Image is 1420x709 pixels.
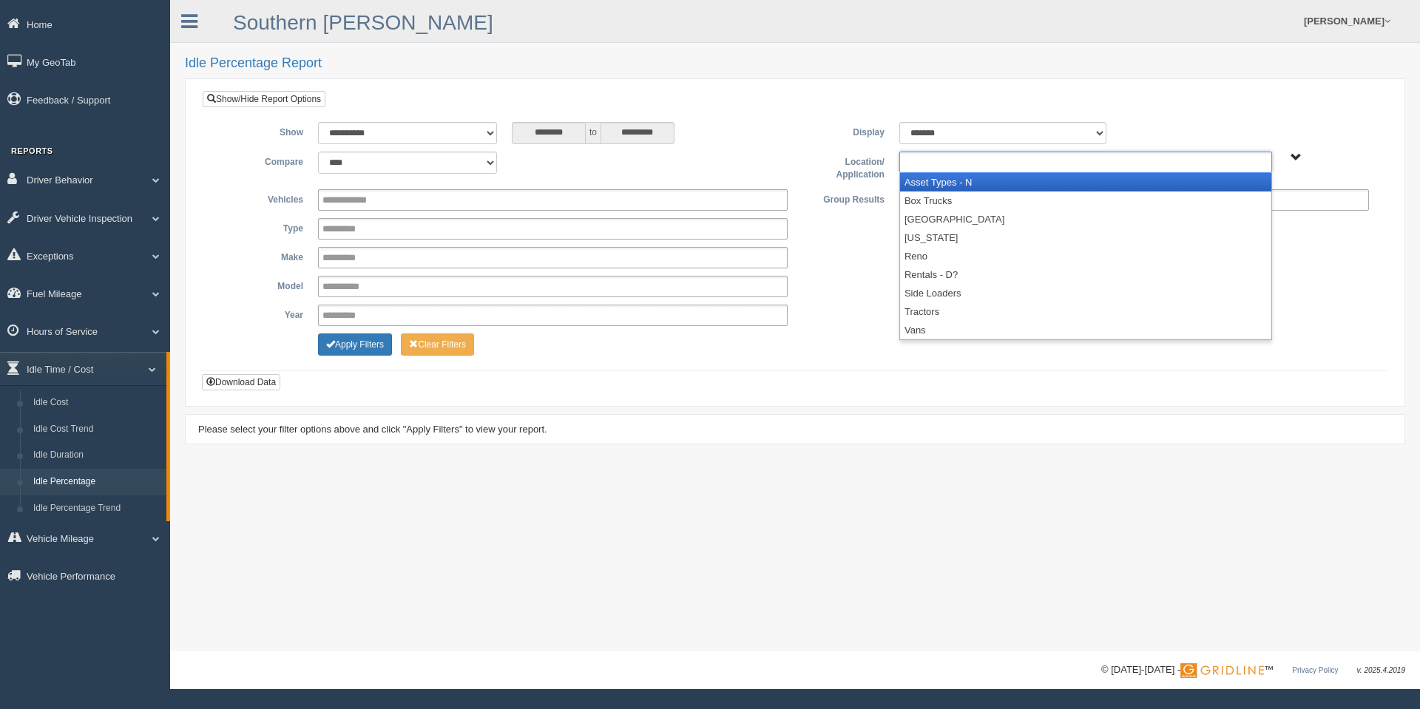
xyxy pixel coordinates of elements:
[214,247,311,265] label: Make
[214,122,311,140] label: Show
[214,218,311,236] label: Type
[900,228,1271,247] li: [US_STATE]
[900,191,1271,210] li: Box Trucks
[202,374,280,390] button: Download Data
[27,416,166,443] a: Idle Cost Trend
[795,122,892,140] label: Display
[900,265,1271,284] li: Rentals - D?
[27,495,166,522] a: Idle Percentage Trend
[900,284,1271,302] li: Side Loaders
[214,305,311,322] label: Year
[900,173,1271,191] li: Asset Types - N
[27,442,166,469] a: Idle Duration
[27,390,166,416] a: Idle Cost
[214,276,311,294] label: Model
[900,302,1271,321] li: Tractors
[1357,666,1405,674] span: v. 2025.4.2019
[1101,662,1405,678] div: © [DATE]-[DATE] - ™
[900,210,1271,228] li: [GEOGRAPHIC_DATA]
[900,247,1271,265] li: Reno
[233,11,493,34] a: Southern [PERSON_NAME]
[795,189,892,207] label: Group Results
[318,333,392,356] button: Change Filter Options
[27,469,166,495] a: Idle Percentage
[1292,666,1338,674] a: Privacy Policy
[586,122,601,144] span: to
[203,91,325,107] a: Show/Hide Report Options
[401,333,474,356] button: Change Filter Options
[185,56,1405,71] h2: Idle Percentage Report
[900,321,1271,339] li: Vans
[795,152,892,182] label: Location/ Application
[214,189,311,207] label: Vehicles
[214,152,311,169] label: Compare
[1180,663,1264,678] img: Gridline
[198,424,547,435] span: Please select your filter options above and click "Apply Filters" to view your report.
